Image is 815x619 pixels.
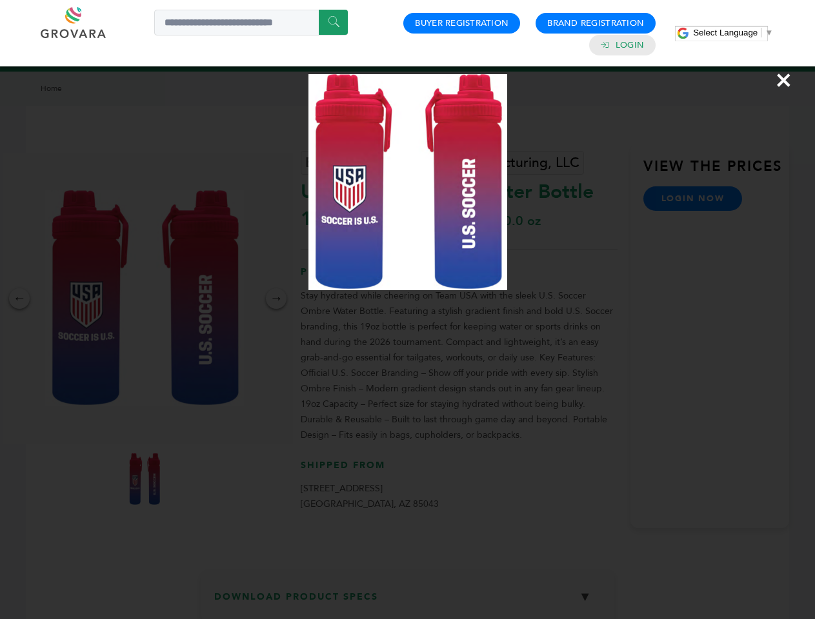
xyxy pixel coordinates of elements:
img: Image Preview [308,74,507,290]
input: Search a product or brand... [154,10,348,35]
span: Select Language [693,28,758,37]
span: ​ [761,28,761,37]
a: Select Language​ [693,28,773,37]
a: Login [616,39,644,51]
a: Brand Registration [547,17,644,29]
span: × [775,62,792,98]
a: Buyer Registration [415,17,508,29]
span: ▼ [765,28,773,37]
